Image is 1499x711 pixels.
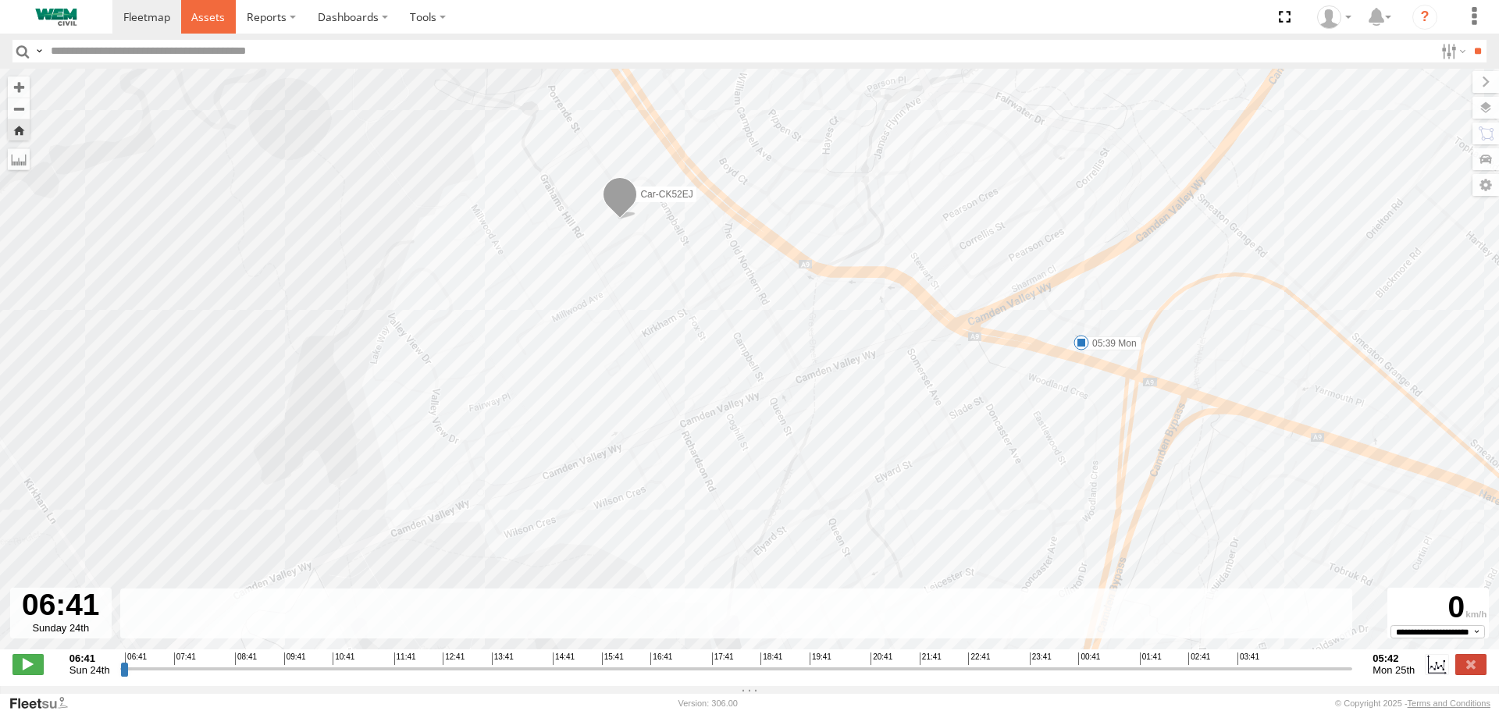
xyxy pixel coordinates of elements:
label: Search Query [33,40,45,62]
label: Map Settings [1472,174,1499,196]
span: 19:41 [810,652,831,665]
span: Car-CK52EJ [640,189,693,200]
label: Measure [8,148,30,170]
span: 02:41 [1188,652,1210,665]
span: 11:41 [394,652,416,665]
span: 20:41 [871,652,892,665]
div: Kevin Webb [1312,5,1357,29]
span: 06:41 [125,652,147,665]
div: © Copyright 2025 - [1335,699,1490,708]
span: 23:41 [1030,652,1052,665]
span: 12:41 [443,652,465,665]
span: 21:41 [920,652,942,665]
span: 17:41 [712,652,734,665]
div: 0 [1390,590,1487,625]
span: 03:41 [1237,652,1259,665]
button: Zoom out [8,98,30,119]
label: Close [1455,654,1487,674]
button: Zoom in [8,76,30,98]
span: 13:41 [492,652,514,665]
span: 14:41 [553,652,575,665]
a: Terms and Conditions [1408,699,1490,708]
span: 16:41 [650,652,672,665]
span: 22:41 [968,652,990,665]
a: Visit our Website [9,695,80,711]
span: 09:41 [284,652,306,665]
img: WEMCivilLogo.svg [16,9,97,26]
strong: 06:41 [69,652,110,664]
span: Sun 24th Aug 2025 [69,664,110,676]
span: 15:41 [602,652,624,665]
span: 07:41 [174,652,196,665]
div: Version: 306.00 [678,699,738,708]
label: 05:39 Mon [1081,336,1141,350]
span: 08:41 [235,652,257,665]
span: 00:41 [1078,652,1100,665]
i: ? [1412,5,1437,30]
span: 18:41 [760,652,782,665]
button: Zoom Home [8,119,30,140]
span: Mon 25th Aug 2025 [1373,664,1415,676]
span: 01:41 [1140,652,1162,665]
label: Play/Stop [12,654,44,674]
label: Search Filter Options [1435,40,1469,62]
strong: 05:42 [1373,652,1415,664]
span: 10:41 [333,652,354,665]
